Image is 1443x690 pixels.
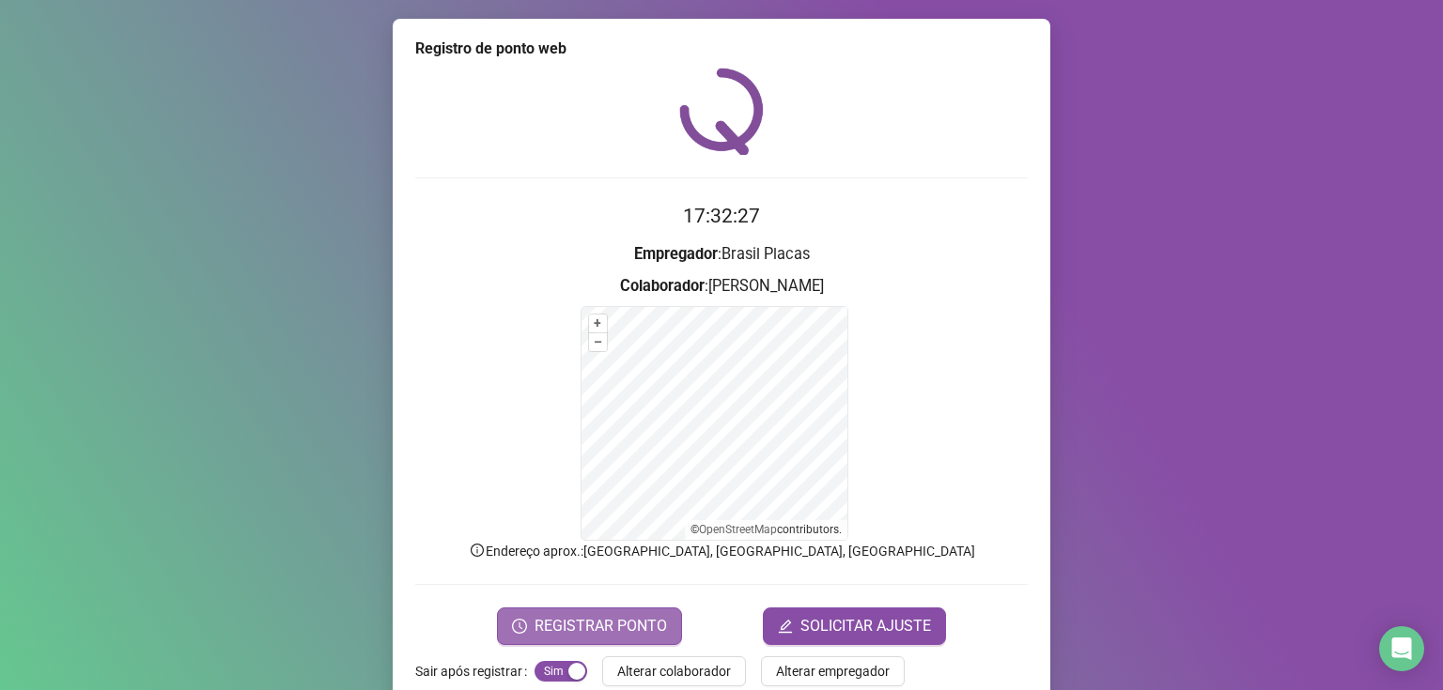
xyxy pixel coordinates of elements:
[415,656,535,686] label: Sair após registrar
[589,333,607,351] button: –
[415,242,1028,267] h3: : Brasil Placas
[1379,626,1424,671] div: Open Intercom Messenger
[415,38,1028,60] div: Registro de ponto web
[469,542,486,559] span: info-circle
[763,607,946,645] button: editSOLICITAR AJUSTE
[535,615,667,637] span: REGISTRAR PONTO
[679,68,764,155] img: QRPoint
[415,274,1028,299] h3: : [PERSON_NAME]
[602,656,746,686] button: Alterar colaborador
[776,661,890,682] span: Alterar empregador
[634,245,718,263] strong: Empregador
[778,619,793,634] span: edit
[699,523,777,536] a: OpenStreetMap
[761,656,905,686] button: Alterar empregador
[415,541,1028,561] p: Endereço aprox. : [GEOGRAPHIC_DATA], [GEOGRAPHIC_DATA], [GEOGRAPHIC_DATA]
[617,661,731,682] span: Alterar colaborador
[683,205,760,227] time: 17:32:27
[589,314,607,332] button: +
[512,619,527,634] span: clock-circle
[620,277,705,295] strong: Colaborador
[497,607,682,645] button: REGISTRAR PONTO
[800,615,931,637] span: SOLICITAR AJUSTE
[690,523,842,536] li: © contributors.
